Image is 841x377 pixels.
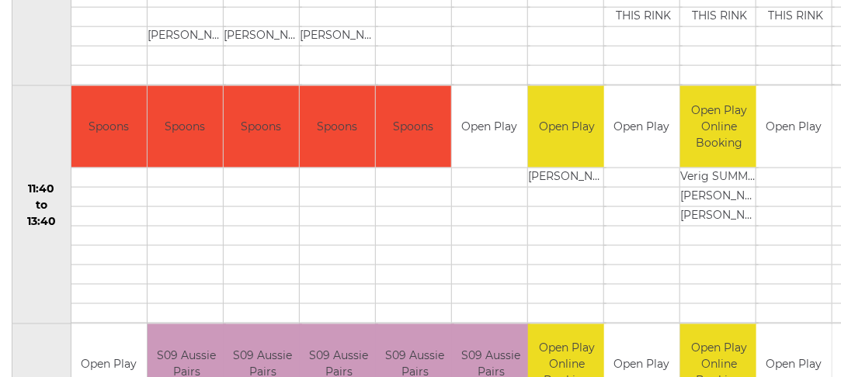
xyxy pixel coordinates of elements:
[452,86,527,168] td: Open Play
[604,86,679,168] td: Open Play
[756,8,835,27] td: THIS RINK
[148,86,223,168] td: Spoons
[680,86,759,168] td: Open Play Online Booking
[71,86,147,168] td: Spoons
[680,206,759,226] td: [PERSON_NAME]
[756,86,832,168] td: Open Play
[528,168,606,187] td: [PERSON_NAME]
[224,27,302,47] td: [PERSON_NAME]
[376,86,451,168] td: Spoons
[604,8,683,27] td: THIS RINK
[300,27,378,47] td: [PERSON_NAME]
[224,86,299,168] td: Spoons
[680,187,759,206] td: [PERSON_NAME]
[12,86,71,324] td: 11:40 to 13:40
[680,168,759,187] td: Verig SUMMERFIELD
[680,8,759,27] td: THIS RINK
[528,86,606,168] td: Open Play
[300,86,375,168] td: Spoons
[148,27,226,47] td: [PERSON_NAME]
